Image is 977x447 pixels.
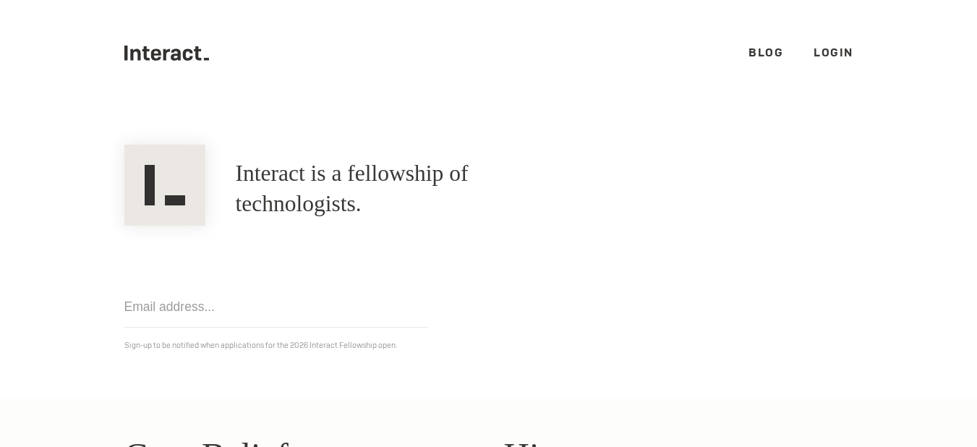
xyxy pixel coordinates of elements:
img: Interact Logo [124,145,205,226]
a: Blog [748,45,783,60]
a: Login [814,45,853,60]
input: Email address... [124,286,428,328]
h1: Interact is a fellowship of technologists. [236,158,578,219]
p: Sign-up to be notified when applications for the 2026 Interact Fellowship open. [124,338,853,353]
